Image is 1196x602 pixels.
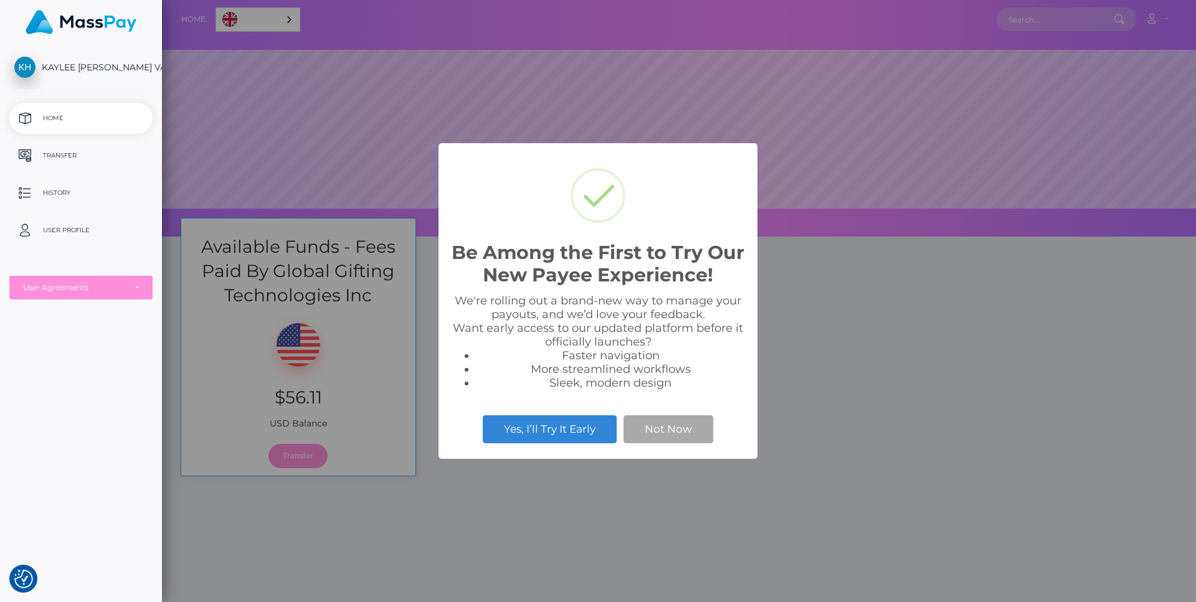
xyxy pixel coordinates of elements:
button: Consent Preferences [14,570,33,588]
img: Revisit consent button [14,570,33,588]
button: User Agreements [9,276,153,299]
img: MassPay [26,10,136,34]
li: Faster navigation [476,349,745,362]
li: More streamlined workflows [476,362,745,376]
div: We're rolling out a brand-new way to manage your payouts, and we’d love your feedback. Want early... [451,294,745,390]
span: KAYLEE [PERSON_NAME] VAN DER [PERSON_NAME] [9,62,153,73]
button: Yes, I’ll Try It Early [483,415,617,443]
p: History [14,184,148,202]
p: Home [14,109,148,128]
div: User Agreements [23,283,125,293]
li: Sleek, modern design [476,376,745,390]
p: User Profile [14,221,148,240]
p: Transfer [14,146,148,165]
button: Not Now [624,415,713,443]
h2: Be Among the First to Try Our New Payee Experience! [451,242,745,286]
